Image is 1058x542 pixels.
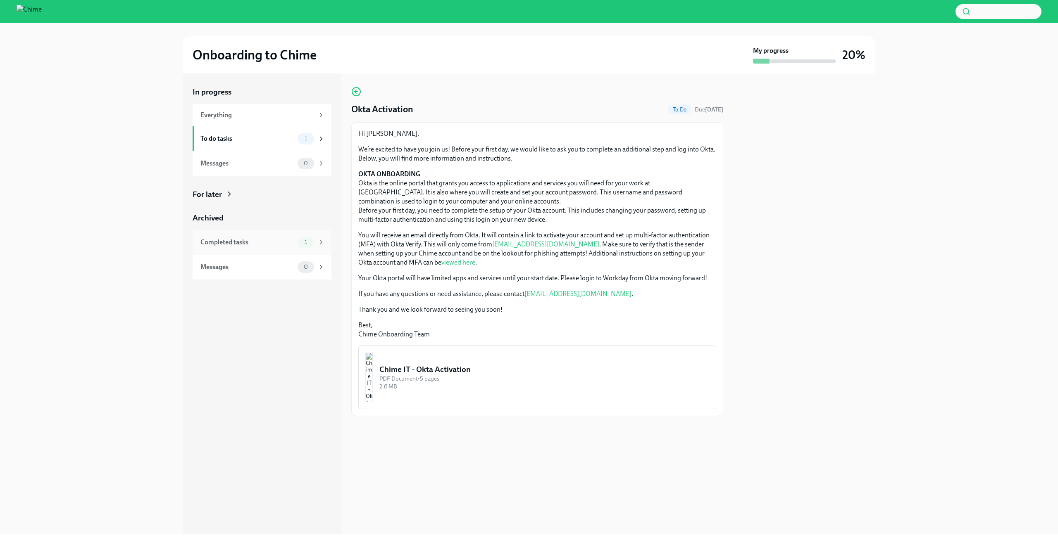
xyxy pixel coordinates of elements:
div: Messages [200,263,294,272]
a: viewed here [441,258,475,266]
span: 0 [299,160,313,166]
div: Chime IT - Okta Activation [379,364,709,375]
a: Archived [193,213,331,223]
span: 1 [300,135,312,142]
span: Due [695,106,723,113]
a: In progress [193,87,331,97]
a: Messages0 [193,151,331,176]
strong: My progress [753,46,789,55]
div: 2.6 MB [379,383,709,391]
p: If you have any questions or need assistance, please contact . [358,289,716,298]
div: Messages [200,159,294,168]
p: Best, Chime Onboarding Team [358,321,716,339]
span: To Do [668,107,691,113]
strong: OKTA ONBOARDING [358,170,420,178]
h3: 20% [842,47,865,62]
div: Completed tasks [200,238,294,247]
p: Hi [PERSON_NAME], [358,129,716,138]
h2: Onboarding to Chime [193,47,317,63]
p: Okta is the online portal that grants you access to applications and services you will need for y... [358,170,716,224]
div: PDF Document • 5 pages [379,375,709,383]
span: 1 [300,239,312,245]
button: Chime IT - Okta ActivationPDF Document•5 pages2.6 MB [358,346,716,409]
p: Your Okta portal will have limited apps and services until your start date. Please login to Workd... [358,274,716,283]
div: Everything [200,111,314,120]
div: For later [193,189,222,200]
a: [EMAIL_ADDRESS][DOMAIN_NAME] [524,290,631,298]
img: Chime [17,5,42,18]
p: You will receive an email directly from Okta. It will contain a link to activate your account and... [358,231,716,267]
a: To do tasks1 [193,126,331,151]
div: To do tasks [200,134,294,143]
a: Messages0 [193,255,331,279]
span: 0 [299,264,313,270]
a: For later [193,189,331,200]
a: [EMAIL_ADDRESS][DOMAIN_NAME] [492,240,599,248]
p: We’re excited to have you join us! Before your first day, we would like to ask you to complete an... [358,145,716,163]
h4: Okta Activation [351,103,413,116]
img: Chime IT - Okta Activation [365,353,373,402]
strong: [DATE] [705,106,723,113]
a: Completed tasks1 [193,230,331,255]
p: Thank you and we look forward to seeing you soon! [358,305,716,314]
span: September 28th, 2025 13:00 [695,106,723,114]
a: Everything [193,104,331,126]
